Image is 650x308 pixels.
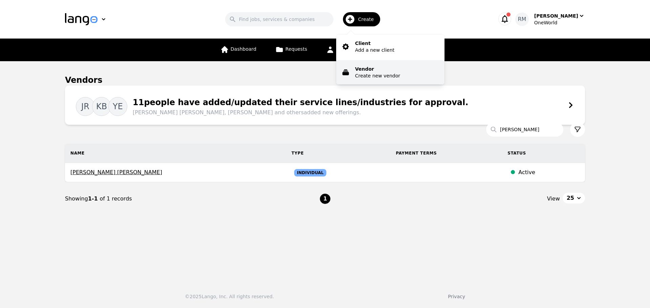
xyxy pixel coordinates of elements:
h1: Vendors [65,75,102,86]
th: Name [65,144,286,163]
input: Search [486,122,563,137]
span: 1-1 [88,195,100,202]
button: VendorCreate new vendor [336,60,445,85]
nav: Page navigation [65,182,585,215]
th: Payment Terms [390,144,502,163]
span: [PERSON_NAME] [PERSON_NAME] [70,168,281,176]
div: © 2025 Lango, Inc. All rights reserved. [185,293,274,300]
img: Logo [65,13,97,25]
p: Add a new client [355,47,394,53]
span: RM [518,15,526,23]
span: Individual [294,169,326,176]
a: Privacy [448,294,465,299]
div: 11 people have added/updated their service lines/industries for approval. [127,96,468,117]
a: Clients [322,39,356,61]
span: Create [358,16,379,23]
span: [PERSON_NAME] [PERSON_NAME], [PERSON_NAME] and others added new offerings. [133,109,468,117]
button: Create [333,9,385,29]
button: 25 [563,193,585,204]
span: KB [96,101,107,112]
th: Type [286,144,390,163]
div: Showing of 1 records [65,195,320,203]
th: Status [502,144,585,163]
div: OneWorld [534,19,585,26]
span: Dashboard [231,46,256,52]
span: YE [113,101,123,112]
div: [PERSON_NAME] [534,13,578,19]
p: Client [355,40,394,47]
div: Active [518,168,580,176]
button: ClientAdd a new client [336,34,445,59]
button: RM[PERSON_NAME]OneWorld [515,13,585,26]
p: Create new vendor [355,72,400,79]
input: Find jobs, services & companies [225,12,333,26]
span: 25 [567,194,574,202]
span: Requests [285,46,307,52]
a: Requests [271,39,311,61]
button: Filter [570,122,585,137]
span: View [547,195,560,203]
p: Vendor [355,66,400,72]
a: Dashboard [216,39,260,61]
span: JR [81,101,89,112]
